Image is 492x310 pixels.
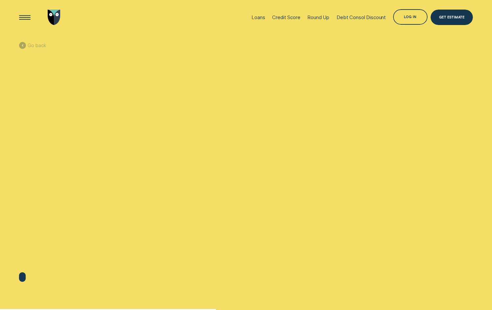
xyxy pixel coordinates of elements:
div: Debt Consol Discount [337,14,386,20]
div: Credit Score [272,14,300,20]
div: Loans [251,14,265,20]
a: Get Estimate [431,10,473,25]
a: Go back [19,42,46,49]
button: Open Menu [17,10,33,25]
img: Wisr [48,10,60,25]
button: Log in [393,9,428,25]
div: Round Up [307,14,329,20]
span: Go back [28,42,46,48]
h1: Secured Personal Loan FAQs [19,77,160,108]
